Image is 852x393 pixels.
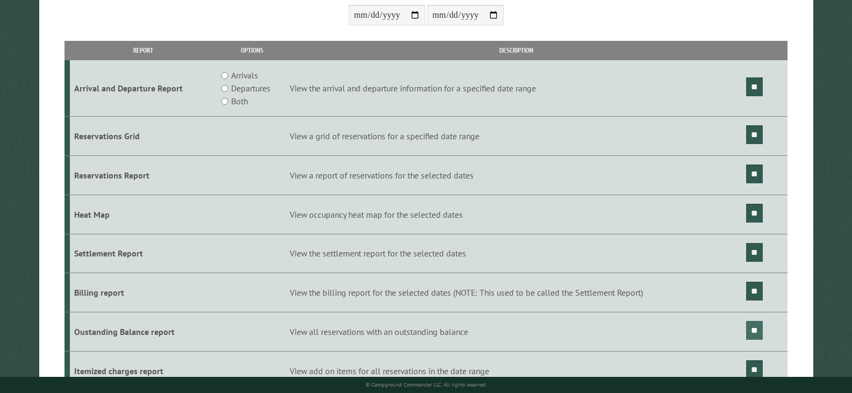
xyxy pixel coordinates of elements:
[70,155,217,195] td: Reservations Report
[288,195,744,234] td: View occupancy heat map for the selected dates
[288,41,744,60] th: Description
[70,273,217,312] td: Billing report
[231,95,248,108] label: Both
[288,234,744,273] td: View the settlement report for the selected dates
[70,60,217,117] td: Arrival and Departure Report
[231,82,270,95] label: Departures
[288,117,744,156] td: View a grid of reservations for a specified date range
[288,351,744,390] td: View add on items for all reservations in the date range
[288,60,744,117] td: View the arrival and departure information for a specified date range
[70,195,217,234] td: Heat Map
[288,273,744,312] td: View the billing report for the selected dates (NOTE: This used to be called the Settlement Report)
[217,41,288,60] th: Options
[231,69,258,82] label: Arrivals
[288,155,744,195] td: View a report of reservations for the selected dates
[70,312,217,352] td: Oustanding Balance report
[366,381,487,388] small: © Campground Commander LLC. All rights reserved.
[70,351,217,390] td: Itemized charges report
[288,312,744,352] td: View all reservations with an outstanding balance
[70,41,217,60] th: Report
[70,117,217,156] td: Reservations Grid
[70,234,217,273] td: Settlement Report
